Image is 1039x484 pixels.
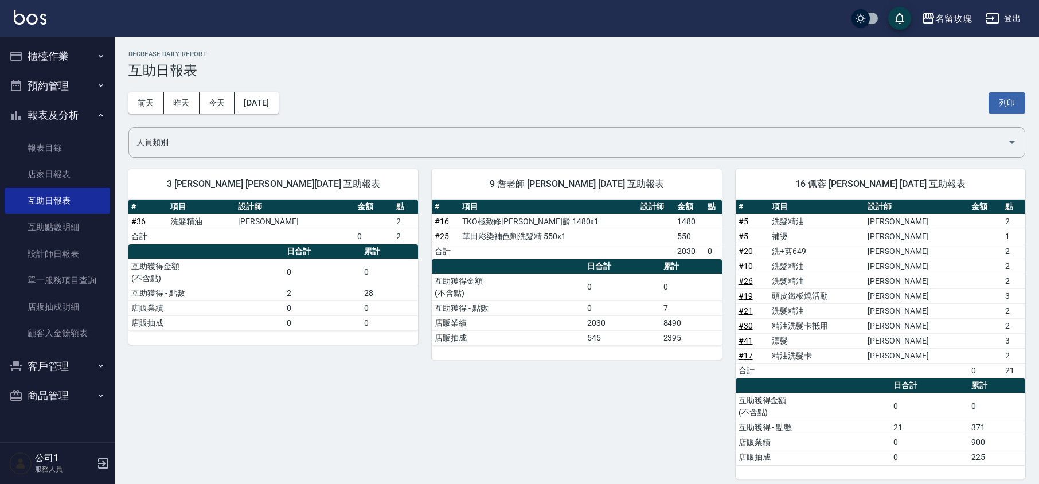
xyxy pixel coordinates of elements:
[131,217,146,226] a: #36
[435,232,449,241] a: #25
[432,259,721,346] table: a dense table
[5,241,110,267] a: 設計師日報表
[705,244,722,259] td: 0
[865,318,968,333] td: [PERSON_NAME]
[1002,214,1025,229] td: 2
[128,259,284,286] td: 互助獲得金額 (不含點)
[128,315,284,330] td: 店販抽成
[739,247,753,256] a: #20
[284,286,362,300] td: 2
[736,393,891,420] td: 互助獲得金額 (不含點)
[989,92,1025,114] button: 列印
[739,217,748,226] a: #5
[128,300,284,315] td: 店販業績
[354,229,393,244] td: 0
[432,300,584,315] td: 互助獲得 - 點數
[968,363,1002,378] td: 0
[361,315,418,330] td: 0
[5,267,110,294] a: 單一服務項目查詢
[968,450,1025,465] td: 225
[432,274,584,300] td: 互助獲得金額 (不含點)
[1002,333,1025,348] td: 3
[638,200,675,214] th: 設計師
[5,135,110,161] a: 報表目錄
[459,214,638,229] td: TKO極致修[PERSON_NAME]齡 1480x1
[890,378,968,393] th: 日合計
[584,259,661,274] th: 日合計
[5,381,110,411] button: 商品管理
[890,393,968,420] td: 0
[769,288,865,303] td: 頭皮鐵板燒活動
[769,274,865,288] td: 洗髮精油
[1002,244,1025,259] td: 2
[769,318,865,333] td: 精油洗髮卡抵用
[769,348,865,363] td: 精油洗髮卡
[5,41,110,71] button: 櫃檯作業
[888,7,911,30] button: save
[142,178,404,190] span: 3 [PERSON_NAME] [PERSON_NAME][DATE] 互助報表
[739,291,753,300] a: #19
[9,452,32,475] img: Person
[705,200,722,214] th: 點
[128,244,418,331] table: a dense table
[890,420,968,435] td: 21
[1002,274,1025,288] td: 2
[865,274,968,288] td: [PERSON_NAME]
[361,244,418,259] th: 累計
[5,71,110,101] button: 預約管理
[1003,133,1021,151] button: Open
[1002,318,1025,333] td: 2
[235,200,355,214] th: 設計師
[5,294,110,320] a: 店販抽成明細
[736,420,891,435] td: 互助獲得 - 點數
[981,8,1025,29] button: 登出
[1002,363,1025,378] td: 21
[584,330,661,345] td: 545
[14,10,46,25] img: Logo
[354,200,393,214] th: 金額
[35,452,93,464] h5: 公司1
[736,363,770,378] td: 合計
[739,351,753,360] a: #17
[736,378,1025,465] table: a dense table
[393,200,418,214] th: 點
[769,244,865,259] td: 洗+剪649
[739,261,753,271] a: #10
[1002,259,1025,274] td: 2
[446,178,708,190] span: 9 詹老師 [PERSON_NAME] [DATE] 互助報表
[739,232,748,241] a: #5
[769,333,865,348] td: 漂髮
[968,378,1025,393] th: 累計
[432,244,459,259] td: 合計
[674,244,704,259] td: 2030
[393,214,418,229] td: 2
[865,229,968,244] td: [PERSON_NAME]
[284,259,362,286] td: 0
[128,200,167,214] th: #
[890,450,968,465] td: 0
[890,435,968,450] td: 0
[1002,348,1025,363] td: 2
[865,200,968,214] th: 設計師
[167,214,235,229] td: 洗髮精油
[459,229,638,244] td: 華田彩染補色劑洗髮精 550x1
[968,393,1025,420] td: 0
[128,92,164,114] button: 前天
[584,315,661,330] td: 2030
[865,288,968,303] td: [PERSON_NAME]
[736,435,891,450] td: 店販業績
[5,352,110,381] button: 客戶管理
[769,303,865,318] td: 洗髮精油
[968,200,1002,214] th: 金額
[739,306,753,315] a: #21
[284,300,362,315] td: 0
[661,300,722,315] td: 7
[128,286,284,300] td: 互助獲得 - 點數
[5,320,110,346] a: 顧客入金餘額表
[739,276,753,286] a: #26
[361,286,418,300] td: 28
[128,229,167,244] td: 合計
[432,200,459,214] th: #
[235,214,355,229] td: [PERSON_NAME]
[769,200,865,214] th: 項目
